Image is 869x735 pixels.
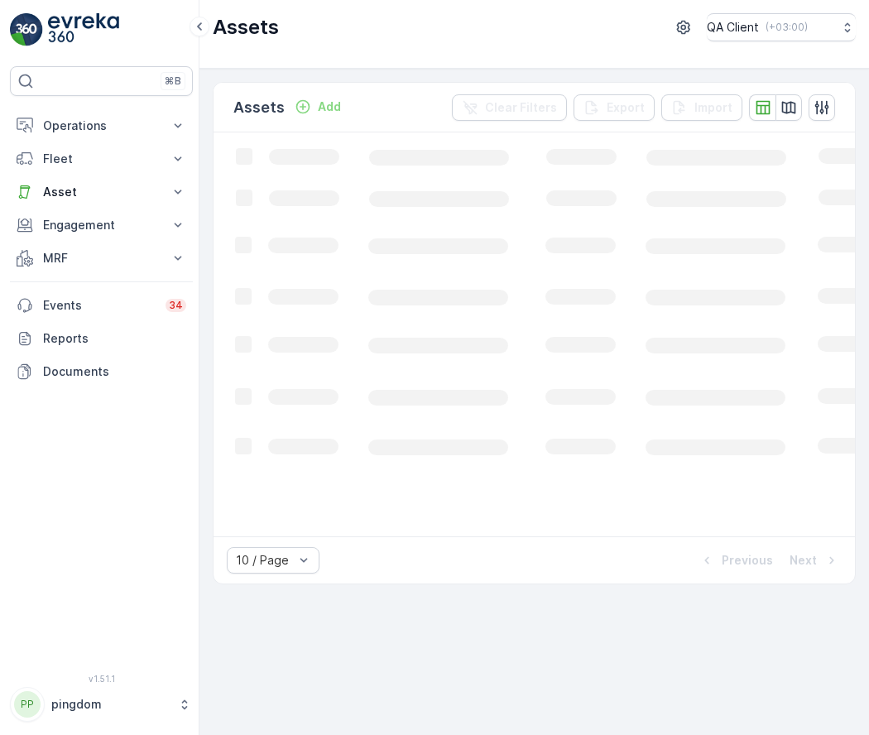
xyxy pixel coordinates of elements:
[10,289,193,322] a: Events34
[10,322,193,355] a: Reports
[10,355,193,388] a: Documents
[722,552,773,569] p: Previous
[694,99,732,116] p: Import
[43,217,160,233] p: Engagement
[452,94,567,121] button: Clear Filters
[10,109,193,142] button: Operations
[43,297,156,314] p: Events
[661,94,742,121] button: Import
[10,209,193,242] button: Engagement
[707,19,759,36] p: QA Client
[213,14,279,41] p: Assets
[10,13,43,46] img: logo
[790,552,817,569] p: Next
[766,21,808,34] p: ( +03:00 )
[10,687,193,722] button: PPpingdom
[43,363,186,380] p: Documents
[10,175,193,209] button: Asset
[43,330,186,347] p: Reports
[318,98,341,115] p: Add
[707,13,856,41] button: QA Client(+03:00)
[14,691,41,718] div: PP
[485,99,557,116] p: Clear Filters
[288,97,348,117] button: Add
[43,151,160,167] p: Fleet
[43,184,160,200] p: Asset
[48,13,119,46] img: logo_light-DOdMpM7g.png
[788,550,842,570] button: Next
[169,299,183,312] p: 34
[51,696,170,713] p: pingdom
[10,142,193,175] button: Fleet
[10,674,193,684] span: v 1.51.1
[165,74,181,88] p: ⌘B
[43,250,160,267] p: MRF
[10,242,193,275] button: MRF
[574,94,655,121] button: Export
[233,96,285,119] p: Assets
[697,550,775,570] button: Previous
[607,99,645,116] p: Export
[43,118,160,134] p: Operations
